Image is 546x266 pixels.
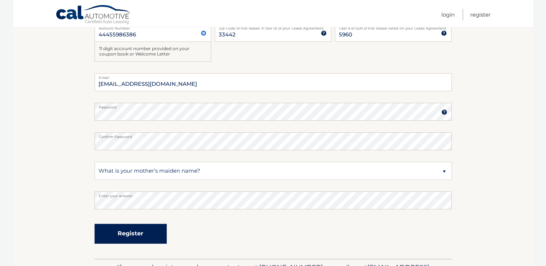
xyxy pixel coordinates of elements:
a: Cal Automotive [56,5,131,26]
label: Confirm Password [95,132,452,138]
label: Zip Code of first lessee in box 1b of your Lease Agreement [215,24,331,30]
div: 11 digit account number provided on your coupon book or Welcome Letter [95,42,211,62]
label: Email [95,73,452,79]
img: tooltip.svg [441,109,447,115]
input: SSN or EIN (last 4 digits only) [335,24,451,42]
input: Account Number [95,24,211,42]
label: Password [95,103,452,108]
label: Last 4 of SSN of first lessee listed on your Lease Agreement [335,24,451,30]
img: close.svg [201,30,206,36]
img: tooltip.svg [441,30,447,36]
a: Login [441,9,455,21]
button: Register [95,224,167,244]
input: Zip Code [215,24,331,42]
a: Register [470,9,491,21]
img: tooltip.svg [321,30,327,36]
input: Email [95,73,452,91]
label: Enter your answer [95,191,452,197]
